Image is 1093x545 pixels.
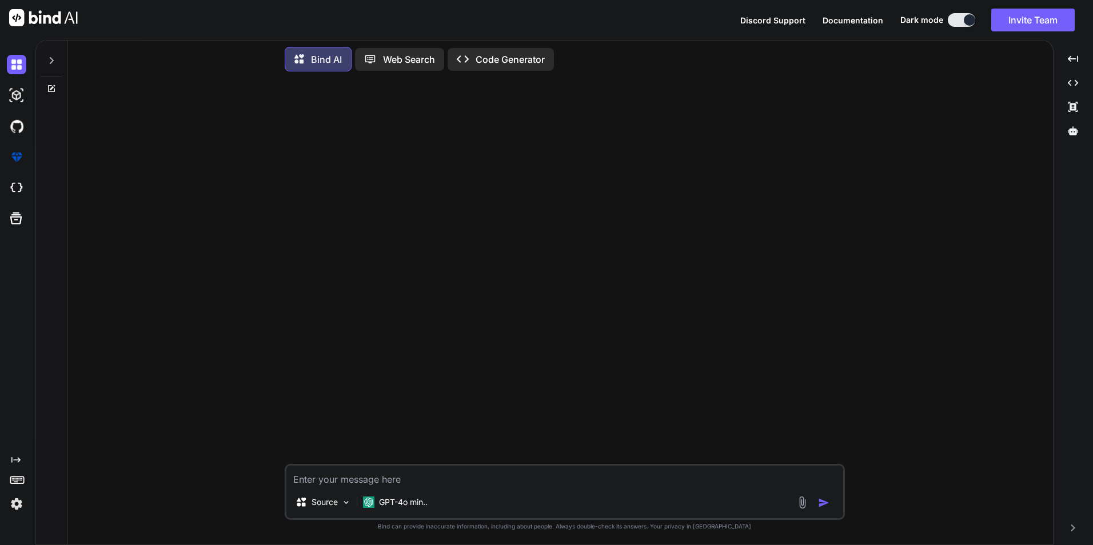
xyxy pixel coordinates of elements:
span: Discord Support [740,15,805,25]
p: Web Search [383,53,435,66]
img: premium [7,147,26,167]
span: Dark mode [900,14,943,26]
img: darkAi-studio [7,86,26,105]
button: Invite Team [991,9,1075,31]
button: Discord Support [740,14,805,26]
button: Documentation [823,14,883,26]
p: GPT-4o min.. [379,496,428,508]
img: GPT-4o mini [363,496,374,508]
img: githubDark [7,117,26,136]
img: attachment [796,496,809,509]
p: Code Generator [476,53,545,66]
span: Documentation [823,15,883,25]
p: Source [312,496,338,508]
img: Pick Models [341,498,351,507]
img: settings [7,494,26,514]
img: Bind AI [9,9,78,26]
p: Bind AI [311,53,342,66]
p: Bind can provide inaccurate information, including about people. Always double-check its answers.... [285,522,845,531]
img: cloudideIcon [7,178,26,198]
img: darkChat [7,55,26,74]
img: icon [818,497,829,508]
